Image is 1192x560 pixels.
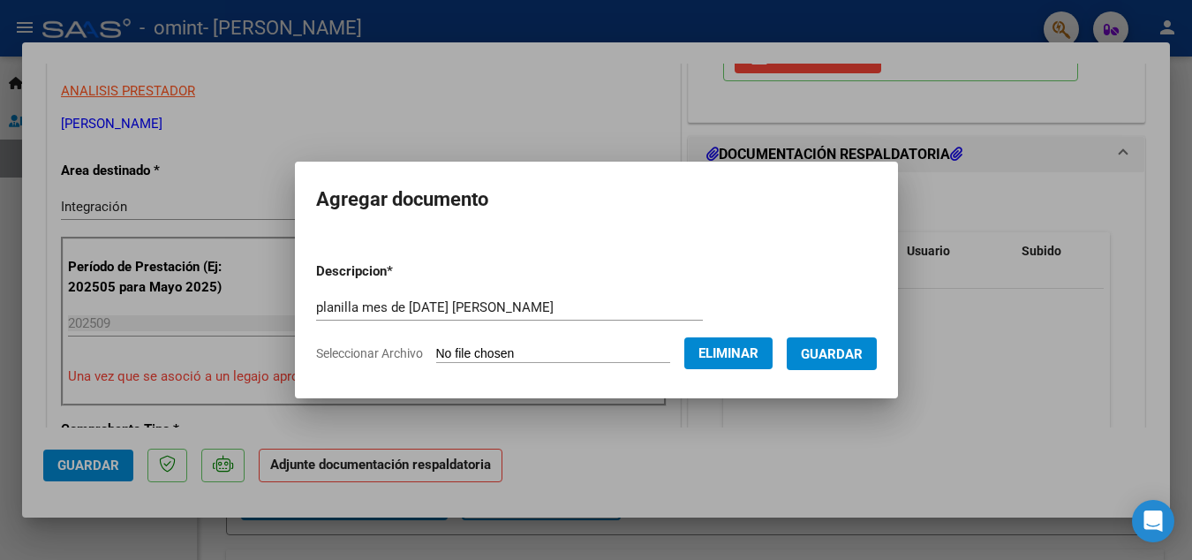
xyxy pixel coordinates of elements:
span: Eliminar [698,345,758,361]
div: Open Intercom Messenger [1132,500,1174,542]
h2: Agregar documento [316,183,877,216]
span: Seleccionar Archivo [316,346,423,360]
button: Eliminar [684,337,773,369]
button: Guardar [787,337,877,370]
p: Descripcion [316,261,485,282]
span: Guardar [801,346,863,362]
